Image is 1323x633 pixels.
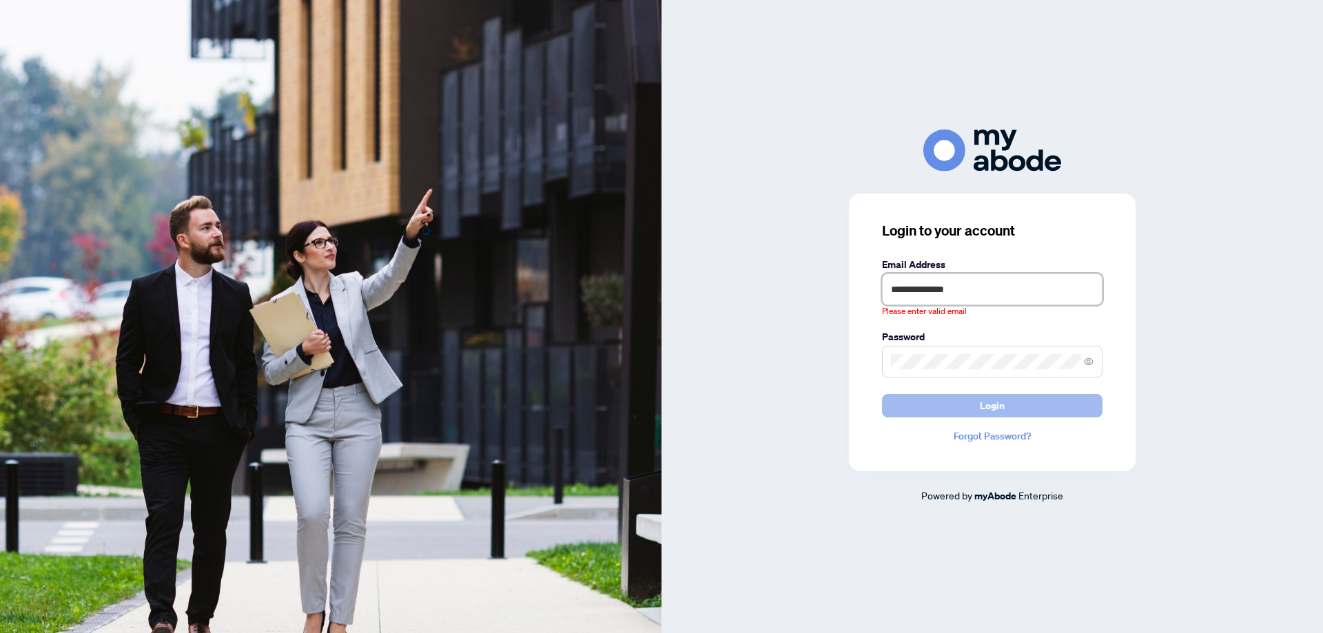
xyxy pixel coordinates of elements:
[882,257,1102,272] label: Email Address
[882,305,967,318] span: Please enter valid email
[974,488,1016,504] a: myAbode
[980,395,1005,417] span: Login
[1018,489,1063,501] span: Enterprise
[882,394,1102,417] button: Login
[921,489,972,501] span: Powered by
[1084,357,1094,366] span: eye
[882,221,1102,240] h3: Login to your account
[923,129,1061,172] img: ma-logo
[882,329,1102,344] label: Password
[882,428,1102,444] a: Forgot Password?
